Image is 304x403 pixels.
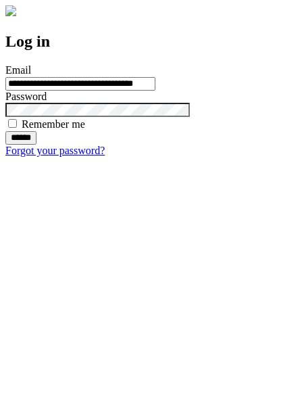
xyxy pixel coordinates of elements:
[5,145,105,156] a: Forgot your password?
[5,64,31,76] label: Email
[5,5,16,16] img: logo-4e3dc11c47720685a147b03b5a06dd966a58ff35d612b21f08c02c0306f2b779.png
[22,118,85,130] label: Remember me
[5,32,299,51] h2: Log in
[5,91,47,102] label: Password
